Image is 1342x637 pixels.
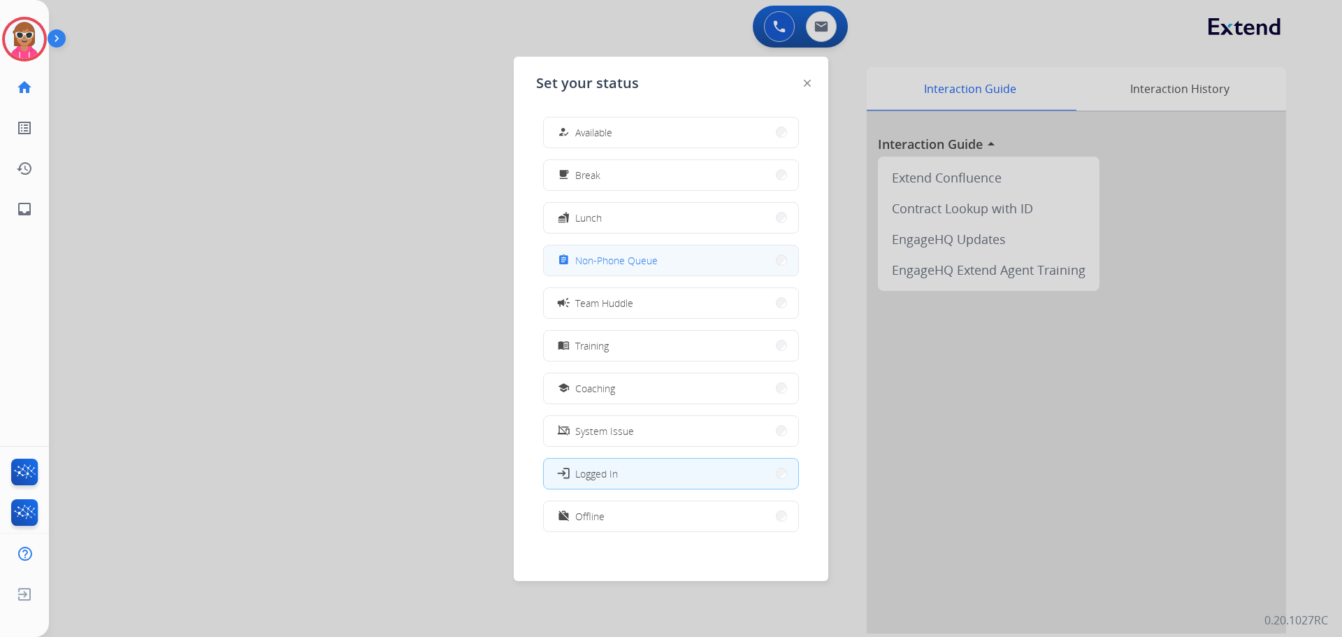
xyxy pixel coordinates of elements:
[558,127,570,138] mat-icon: how_to_reg
[558,382,570,394] mat-icon: school
[544,331,798,361] button: Training
[558,425,570,437] mat-icon: phonelink_off
[558,510,570,522] mat-icon: work_off
[544,160,798,190] button: Break
[575,509,605,524] span: Offline
[544,288,798,318] button: Team Huddle
[558,255,570,266] mat-icon: assignment
[16,201,33,217] mat-icon: inbox
[558,340,570,352] mat-icon: menu_book
[544,459,798,489] button: Logged In
[575,296,633,310] span: Team Huddle
[575,466,618,481] span: Logged In
[558,212,570,224] mat-icon: fastfood
[16,79,33,96] mat-icon: home
[575,168,600,182] span: Break
[544,501,798,531] button: Offline
[1264,612,1328,629] p: 0.20.1027RC
[575,253,658,268] span: Non-Phone Queue
[544,245,798,275] button: Non-Phone Queue
[556,466,570,480] mat-icon: login
[575,381,615,396] span: Coaching
[536,73,639,93] span: Set your status
[16,160,33,177] mat-icon: history
[5,20,44,59] img: avatar
[575,125,612,140] span: Available
[544,203,798,233] button: Lunch
[544,117,798,148] button: Available
[575,424,634,438] span: System Issue
[558,169,570,181] mat-icon: free_breakfast
[544,373,798,403] button: Coaching
[575,338,609,353] span: Training
[16,120,33,136] mat-icon: list_alt
[575,210,602,225] span: Lunch
[544,416,798,446] button: System Issue
[556,296,570,310] mat-icon: campaign
[804,80,811,87] img: close-button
